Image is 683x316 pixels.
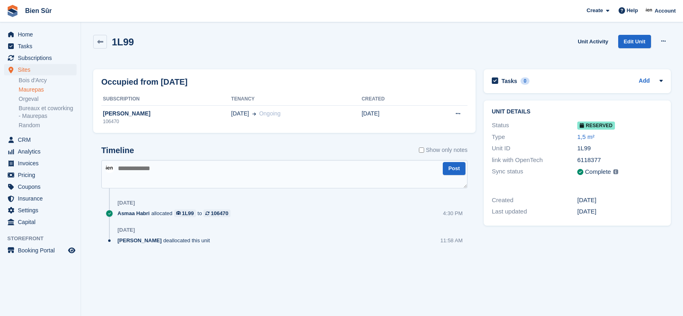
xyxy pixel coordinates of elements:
span: Help [627,6,638,15]
div: Sync status [492,167,577,177]
div: 1L99 [577,144,663,153]
div: Status [492,121,577,130]
div: deallocated this unit [117,237,214,244]
a: Bien Sûr [22,4,55,17]
div: 11:58 AM [440,237,463,244]
a: menu [4,158,77,169]
a: 1L99 [174,209,196,217]
span: Settings [18,205,66,216]
div: [DATE] [117,200,135,206]
a: menu [4,245,77,256]
div: Type [492,132,577,142]
div: 4:30 PM [443,209,463,217]
span: Pricing [18,169,66,181]
span: Sites [18,64,66,75]
h2: 1L99 [112,36,134,47]
img: Asmaa Habri [645,6,653,15]
a: Maurepas [19,86,77,94]
h2: Occupied from [DATE] [101,76,188,88]
th: Subscription [101,93,231,106]
th: Tenancy [231,93,362,106]
div: 6118377 [577,156,663,165]
span: Analytics [18,146,66,157]
a: menu [4,29,77,40]
button: Post [443,162,465,175]
span: [DATE] [231,109,249,118]
div: Complete [585,167,611,177]
input: Show only notes [419,146,424,154]
div: 106470 [101,118,231,125]
span: Insurance [18,193,66,204]
h2: Unit details [492,109,663,115]
a: Orgeval [19,95,77,103]
a: Preview store [67,246,77,255]
div: Last updated [492,207,577,216]
span: Storefront [7,235,81,243]
label: Show only notes [419,146,467,154]
a: Edit Unit [618,35,651,48]
span: [PERSON_NAME] [117,237,162,244]
th: Created [362,93,423,106]
div: 106470 [211,209,228,217]
div: [DATE] [117,227,135,233]
span: Invoices [18,158,66,169]
a: Random [19,122,77,129]
div: 0 [521,77,530,85]
a: 1,5 m² [577,133,595,140]
img: Asmaa Habri [105,164,114,173]
a: menu [4,181,77,192]
span: Reserved [577,122,615,130]
span: Home [18,29,66,40]
span: Tasks [18,41,66,52]
img: stora-icon-8386f47178a22dfd0bd8f6a31ec36ba5ce8667c1dd55bd0f319d3a0aa187defe.svg [6,5,19,17]
span: Coupons [18,181,66,192]
a: menu [4,205,77,216]
a: menu [4,52,77,64]
div: [DATE] [577,196,663,205]
a: menu [4,134,77,145]
td: [DATE] [362,105,423,130]
span: Ongoing [259,110,281,117]
span: Asmaa Habri [117,209,149,217]
span: CRM [18,134,66,145]
a: menu [4,169,77,181]
h2: Timeline [101,146,134,155]
div: 1L99 [182,209,194,217]
a: Bois d'Arcy [19,77,77,84]
a: menu [4,146,77,157]
a: Add [639,77,650,86]
div: Created [492,196,577,205]
a: menu [4,193,77,204]
span: Account [655,7,676,15]
img: icon-info-grey-7440780725fd019a000dd9b08b2336e03edf1995a4989e88bcd33f0948082b44.svg [613,169,618,174]
div: allocated to [117,209,235,217]
a: 106470 [203,209,230,217]
h2: Tasks [502,77,517,85]
a: menu [4,64,77,75]
div: link with OpenTech [492,156,577,165]
a: Bureaux et coworking - Maurepas [19,105,77,120]
span: Booking Portal [18,245,66,256]
span: Create [587,6,603,15]
span: Capital [18,216,66,228]
a: menu [4,41,77,52]
div: Unit ID [492,144,577,153]
a: Unit Activity [574,35,611,48]
span: Subscriptions [18,52,66,64]
a: menu [4,216,77,228]
div: [DATE] [577,207,663,216]
div: [PERSON_NAME] [101,109,231,118]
